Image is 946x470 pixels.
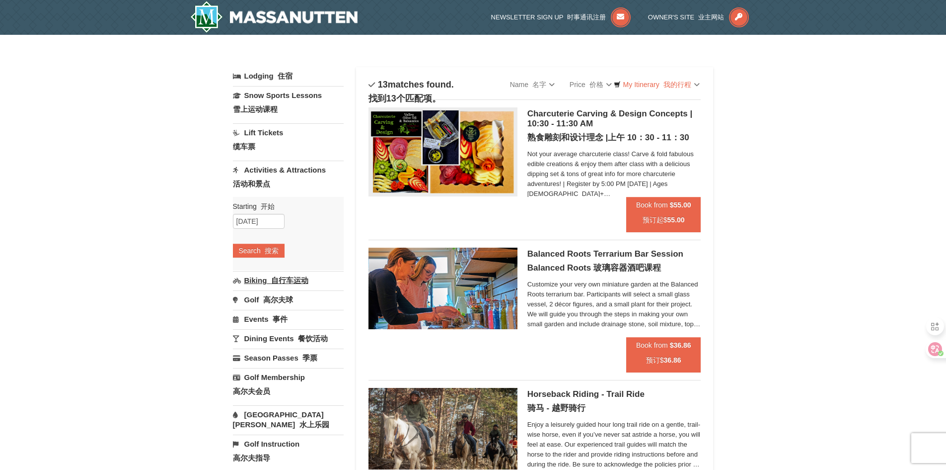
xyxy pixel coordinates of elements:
a: Golf 高尔夫球 [233,290,344,309]
font: 事件 [273,315,288,323]
a: Biking 自行车运动 [233,271,344,289]
a: Golf Membership [233,368,344,404]
span: Book from [636,201,668,209]
font: 高尔夫指导 [233,454,270,462]
font: 熟食雕刻和设计理念 |上午 10：30 - 11：30 [527,133,689,142]
font: 找到 个匹配项。 [368,94,441,103]
font: 水上乐园 [299,420,329,429]
h5: Horseback Riding - Trail Ride [527,389,701,413]
button: Search 搜索 [233,244,285,258]
img: Massanutten Resort Logo [190,1,358,33]
a: Name 名字 [503,75,562,94]
a: Lodging 住宿 [233,67,344,85]
span: 预订起 [643,216,663,224]
font: 雪上运动课程 [233,105,278,113]
h5: Charcuterie Carving & Design Concepts | 10:30 - 11:30 AM [527,109,701,143]
font: 时事通讯注册 [567,13,606,21]
font: 搜索 [265,247,279,255]
span: Enjoy a leisurely guided hour long trail ride on a gentle, trail-wise horse, even if you’ve never... [527,420,701,470]
font: 业主网站 [698,13,724,21]
font: 季票 [302,354,317,362]
a: Lift Tickets缆车票 [233,123,344,160]
a: Snow Sports Lessons [233,86,344,122]
a: Dining Events 餐饮活动 [233,329,344,348]
font: 活动和景点 [233,180,270,188]
h4: matches found. [368,80,454,107]
span: 13 [386,94,396,103]
strong: 55.00 [667,216,685,224]
img: 18871151-79-7a7e7977.png [368,107,517,196]
span: 13 [378,80,388,90]
font: Balanced Roots 玻璃容器酒吧课程 [527,263,661,273]
span: Newsletter Sign Up [491,13,606,21]
font: 名字 [532,81,546,89]
span: Book from [636,341,668,349]
span: Customize your very own miniature garden at the Balanced Roots terrarium bar. Participants will s... [527,280,701,329]
strong: $36.86 [670,341,691,349]
font: 价格 [589,81,603,89]
font: 骑马 - 越野骑行 [527,403,585,413]
span: 预订$ [646,356,664,364]
h5: Balanced Roots Terrarium Bar Session [527,249,701,273]
font: 高尔夫球 [263,295,293,304]
font: 高尔夫会员 [233,387,270,395]
a: [GEOGRAPHIC_DATA][PERSON_NAME] 水上乐园 [233,405,344,434]
font: $ [643,216,685,224]
a: Season Passes [233,349,344,367]
button: Book from $36.86预订$36.86 [626,337,701,373]
a: Activities & Attractions活动和景点 [233,161,344,197]
img: 18871151-30-393e4332.jpg [368,248,517,329]
font: 开始 [261,202,275,210]
strong: $55.00 [670,201,691,209]
a: Newsletter Sign Up 时事通讯注册 [491,13,631,21]
font: 自行车运动 [271,276,308,284]
button: Book from $55.00预订起$55.00 [626,197,701,232]
a: Owner's Site 业主网站 [648,13,749,21]
label: Starting [233,201,336,211]
a: Massanutten Resort [190,1,358,33]
span: Not your average charcuterie class! Carve & fold fabulous edible creations & enjoy them after cla... [527,149,701,199]
img: 21584748-79-4e8ac5ed.jpg [368,388,517,470]
font: 住宿 [278,72,292,80]
font: 缆车票 [233,142,255,151]
a: Events 事件 [233,310,344,328]
font: 我的行程 [663,81,691,89]
strong: 36.86 [664,356,681,364]
a: Price 价格 [562,75,619,94]
a: My Itinerary 我的行程 [607,77,706,92]
span: Owner's Site [648,13,724,21]
font: 餐饮活动 [298,334,328,343]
